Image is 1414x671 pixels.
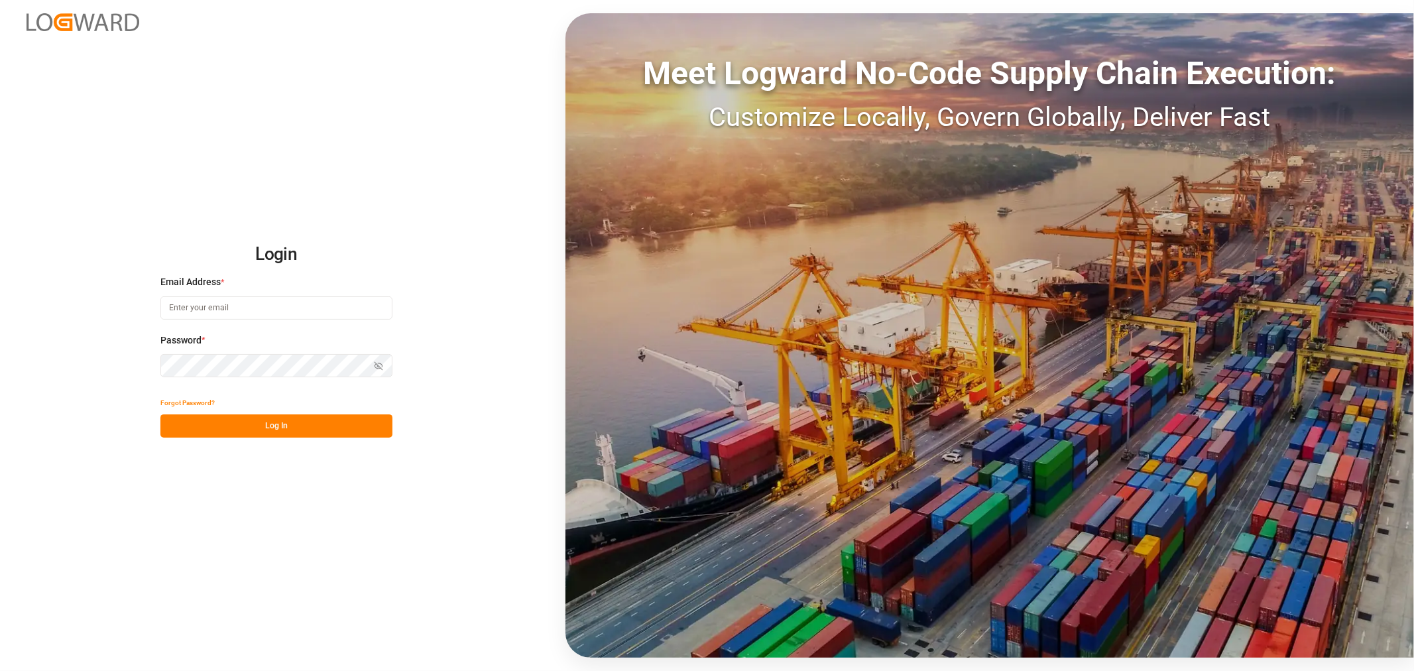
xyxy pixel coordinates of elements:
[160,296,392,320] input: Enter your email
[160,391,215,414] button: Forgot Password?
[160,334,202,347] span: Password
[565,97,1414,137] div: Customize Locally, Govern Globally, Deliver Fast
[27,13,139,31] img: Logward_new_orange.png
[160,233,392,276] h2: Login
[160,414,392,438] button: Log In
[565,50,1414,97] div: Meet Logward No-Code Supply Chain Execution:
[160,275,221,289] span: Email Address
